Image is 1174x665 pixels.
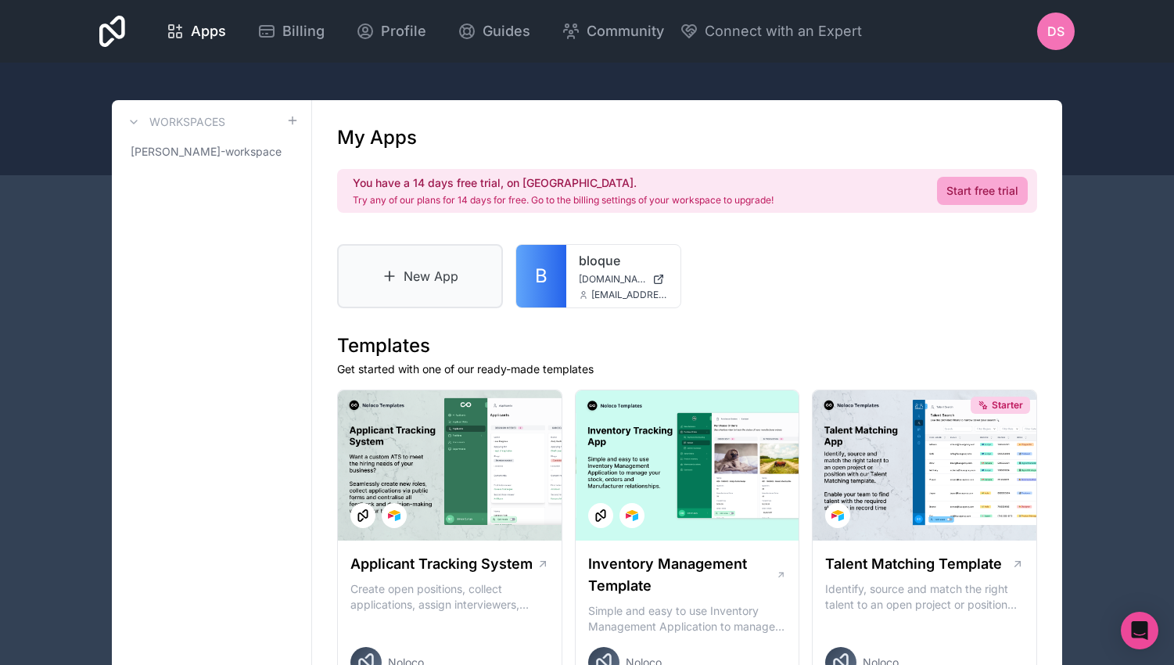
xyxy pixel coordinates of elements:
span: Apps [191,20,226,42]
p: Identify, source and match the right talent to an open project or position with our Talent Matchi... [825,581,1024,613]
span: Community [587,20,664,42]
a: Guides [445,14,543,49]
h2: You have a 14 days free trial, on [GEOGRAPHIC_DATA]. [353,175,774,191]
a: Apps [153,14,239,49]
img: Airtable Logo [626,509,638,522]
span: [EMAIL_ADDRESS][DOMAIN_NAME] [591,289,668,301]
span: B [535,264,548,289]
img: Airtable Logo [831,509,844,522]
img: Airtable Logo [388,509,400,522]
p: Get started with one of our ready-made templates [337,361,1037,377]
a: Profile [343,14,439,49]
a: B [516,245,566,307]
a: Workspaces [124,113,225,131]
h1: Inventory Management Template [588,553,776,597]
span: [PERSON_NAME]-workspace [131,144,282,160]
span: Connect with an Expert [705,20,862,42]
span: DS [1047,22,1064,41]
div: Open Intercom Messenger [1121,612,1158,649]
h1: Templates [337,333,1037,358]
span: Starter [992,399,1023,412]
h1: Applicant Tracking System [350,553,533,575]
a: New App [337,244,503,308]
button: Connect with an Expert [680,20,862,42]
a: Start free trial [937,177,1028,205]
span: Profile [381,20,426,42]
h1: My Apps [337,125,417,150]
span: Guides [483,20,530,42]
a: [PERSON_NAME]-workspace [124,138,299,166]
a: bloque [579,251,668,270]
a: Billing [245,14,337,49]
span: Billing [282,20,325,42]
h3: Workspaces [149,114,225,130]
p: Simple and easy to use Inventory Management Application to manage your stock, orders and Manufact... [588,603,787,634]
a: Community [549,14,677,49]
p: Try any of our plans for 14 days for free. Go to the billing settings of your workspace to upgrade! [353,194,774,207]
p: Create open positions, collect applications, assign interviewers, centralise candidate feedback a... [350,581,549,613]
a: [DOMAIN_NAME] [579,273,668,286]
span: [DOMAIN_NAME] [579,273,646,286]
h1: Talent Matching Template [825,553,1002,575]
